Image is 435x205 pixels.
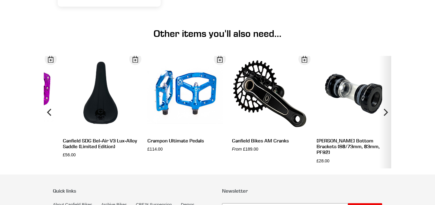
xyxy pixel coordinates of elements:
h1: Other items you'll also need... [53,28,382,39]
p: Quick links [53,188,213,194]
a: Canfield SDG Bel-Air V3 Lux-Alloy Saddle (Limited Edition) £56.00 Open Dialog Canfield SDG Bel-Ai... [63,56,138,158]
button: Previous [44,56,56,168]
p: Newsletter [222,188,382,194]
button: Next [379,56,391,168]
